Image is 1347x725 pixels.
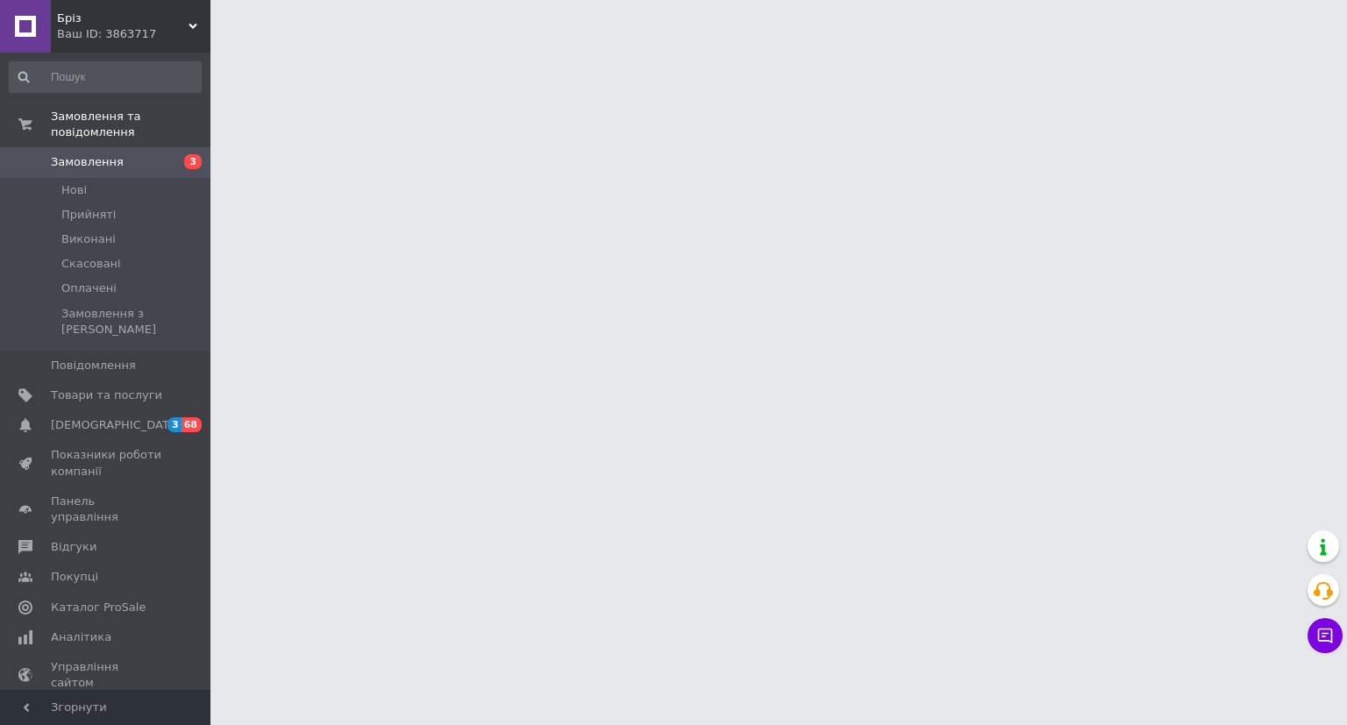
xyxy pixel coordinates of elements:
[51,109,210,140] span: Замовлення та повідомлення
[61,207,116,223] span: Прийняті
[61,231,116,247] span: Виконані
[61,256,121,272] span: Скасовані
[167,417,182,432] span: 3
[51,539,96,555] span: Відгуки
[61,306,200,338] span: Замовлення з [PERSON_NAME]
[51,629,111,645] span: Аналітика
[51,447,162,479] span: Показники роботи компанії
[57,11,189,26] span: Бріз
[51,358,136,373] span: Повідомлення
[1308,618,1343,653] button: Чат з покупцем
[51,494,162,525] span: Панель управління
[9,61,202,93] input: Пошук
[51,387,162,403] span: Товари та послуги
[51,417,181,433] span: [DEMOGRAPHIC_DATA]
[51,600,146,615] span: Каталог ProSale
[57,26,210,42] div: Ваш ID: 3863717
[51,569,98,585] span: Покупці
[61,182,87,198] span: Нові
[184,154,202,169] span: 3
[61,281,117,296] span: Оплачені
[51,154,124,170] span: Замовлення
[182,417,202,432] span: 68
[51,659,162,691] span: Управління сайтом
